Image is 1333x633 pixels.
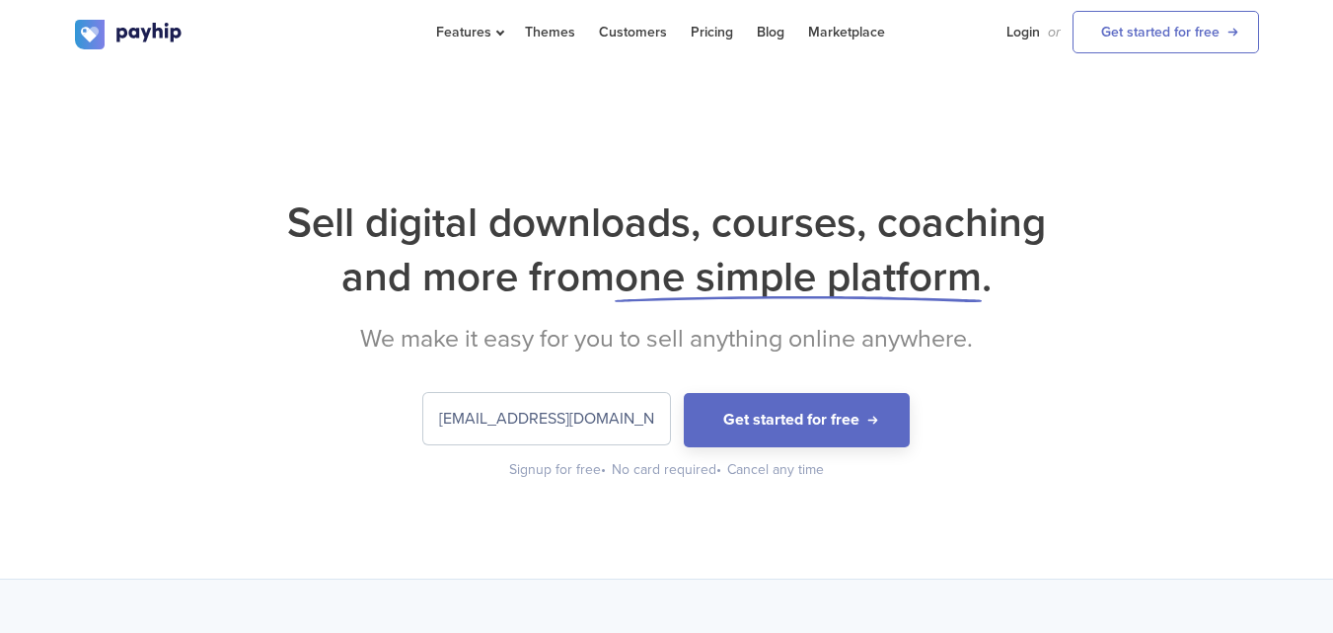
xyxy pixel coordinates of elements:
[423,393,670,444] input: Enter your email address
[75,20,184,49] img: logo.svg
[684,393,910,447] button: Get started for free
[615,252,982,302] span: one simple platform
[716,461,721,478] span: •
[509,460,608,480] div: Signup for free
[436,24,501,40] span: Features
[75,324,1259,354] h2: We make it easy for you to sell anything online anywhere.
[601,461,606,478] span: •
[982,252,992,302] span: .
[75,196,1259,304] h1: Sell digital downloads, courses, coaching and more from
[1073,11,1259,53] a: Get started for free
[612,460,723,480] div: No card required
[727,460,824,480] div: Cancel any time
